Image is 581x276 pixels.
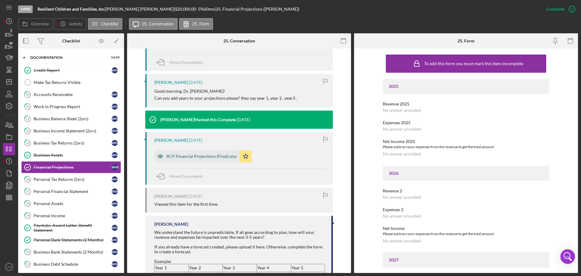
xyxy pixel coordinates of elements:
[69,22,82,26] label: Activity
[38,7,106,12] div: |
[34,189,112,194] div: Personal Financial Statement
[109,56,120,59] div: 14 / 29
[560,249,575,264] div: Open Intercom Messenger
[154,169,209,184] button: Move Documents
[21,198,121,210] a: 28Personal AssetsWM
[112,201,118,207] div: W M
[175,7,198,12] div: $20,000.00
[34,177,112,182] div: Personal Tax Returns (2yrs)
[142,22,174,26] label: 25. Conversation
[112,91,118,98] div: W M
[34,250,112,254] div: Business Bank Statements (2 Months)
[389,84,543,89] div: 2025
[112,261,118,267] div: W M
[458,38,474,43] div: 25. Form
[154,88,297,95] p: Good morning, Dr, [PERSON_NAME]!
[106,7,175,12] div: [PERSON_NAME] [PERSON_NAME] |
[26,250,29,254] tspan: 32
[26,105,30,108] tspan: 20
[129,18,178,30] button: 25. Conversation
[155,264,189,272] td: Year 1
[34,80,121,85] div: Make Tax Returns Visible
[112,164,118,170] div: W M
[223,38,255,43] div: 25. Conversation
[389,258,543,262] div: 2027
[154,259,325,264] div: Example:
[26,141,29,145] tspan: 23
[383,127,421,131] div: No answer provided
[62,38,80,43] div: Checklist
[34,104,112,109] div: Work in Progress Report
[26,92,30,96] tspan: 19
[34,223,112,233] div: Paystubs, Award Letter, Benefit Statement
[34,262,112,267] div: Business Debt Schedule
[154,95,297,101] p: Can you add years to your projections please? they say year 1, year 2 , year3 .
[7,265,11,269] text: AM
[112,188,118,195] div: W M
[257,264,291,272] td: Year 4
[112,67,118,73] div: W M
[34,68,112,73] div: Credit Report
[18,5,33,13] div: Open
[383,231,549,237] div: Please subtract your expenses from the revenue to get the total amount.
[88,18,122,30] button: Checklist
[112,237,118,243] div: W M
[21,137,121,149] a: 23Business Tax Returns (2yrs)WM
[112,152,118,158] div: W M
[112,104,118,110] div: W M
[189,80,202,85] time: 2025-07-21 13:26
[34,128,112,133] div: Business Income Statement (2yrs)
[34,116,112,121] div: Business Balance Sheet (2yrs)
[169,174,203,179] span: Move Documents
[31,22,49,26] label: Overview
[26,262,29,266] tspan: 33
[54,18,86,30] button: Activity
[189,264,223,272] td: Year 2
[154,138,188,143] div: [PERSON_NAME]
[21,101,121,113] a: 20Work in Progress ReportWM
[34,153,112,158] div: Business Assets
[383,214,421,218] div: No answer provided
[424,61,523,66] div: To edit this form you must mark this item incomplete
[21,185,121,198] a: 27Personal Financial StatementWM
[18,18,53,30] button: Overview
[21,113,121,125] a: 21Business Balance Sheet (2yrs)WM
[34,165,112,170] div: Financial Projections
[154,222,188,227] div: [PERSON_NAME]
[154,202,218,207] div: Viewed this item for the first time.
[383,139,549,144] div: Net Income 2025
[112,213,118,219] div: W M
[21,88,121,101] a: 19Accounts ReceivableWM
[154,80,188,85] div: [PERSON_NAME]
[21,161,121,173] a: Financial ProjectionsWM
[112,140,118,146] div: W M
[223,264,257,272] td: Year 3
[383,144,549,150] div: Please subtract your expenses from the revenue to get the total amount.
[21,125,121,137] a: 22Business Income Statement (2yrs)WM
[21,258,121,270] a: 33Business Debt ScheduleWM
[154,230,325,240] div: We understand the future is unpredictable. If all goes according to plan, how will your revenue a...
[38,6,104,12] b: Resilient Children and Familiies, Inc
[30,56,104,59] div: Documentation
[154,194,188,199] div: [PERSON_NAME]
[154,150,252,162] button: RCP Financial Projections (Final).xlsx
[112,116,118,122] div: W M
[383,238,421,243] div: No answer provided
[540,3,578,15] button: Complete
[34,141,112,145] div: Business Tax Returns (2yrs)
[189,194,202,199] time: 2025-07-16 22:03
[112,249,118,255] div: W M
[291,264,325,272] td: Year 5
[383,120,549,125] div: Expenses 2025
[112,225,118,231] div: W M
[34,213,112,218] div: Personal Income
[26,189,30,193] tspan: 27
[169,60,203,65] span: Move Documents
[21,149,121,161] a: Business AssetsWM
[389,171,543,176] div: 2026
[166,154,237,159] div: RCP Financial Projections (Final).xlsx
[3,261,15,273] button: AM
[154,55,209,70] button: Move Documents
[237,117,250,122] time: 2025-07-21 13:03
[154,244,325,254] div: If you already have a forecast created, please upload it here. Otherwise, complete the form to cr...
